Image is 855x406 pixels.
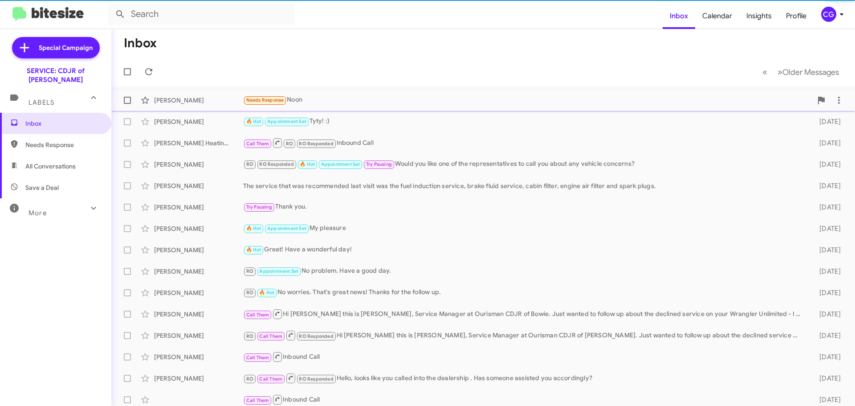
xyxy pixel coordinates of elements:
[805,117,848,126] div: [DATE]
[805,246,848,254] div: [DATE]
[243,373,805,384] div: Hello, looks like you called into the dealership . Has someone assisted you accordingly?
[243,266,805,276] div: No problem. Have a good day.
[246,398,269,403] span: Call Them
[28,98,54,107] span: Labels
[821,7,836,22] div: CG
[246,312,269,318] span: Call Them
[246,247,261,253] span: 🔥 Hot
[805,224,848,233] div: [DATE]
[243,116,805,127] div: Tyty! :)
[259,290,274,295] span: 🔥 Hot
[805,181,848,190] div: [DATE]
[243,202,805,212] div: Thank you.
[154,310,243,319] div: [PERSON_NAME]
[25,183,59,192] span: Save a Deal
[243,287,805,298] div: No worries. That's great news! Thanks for the follow up.
[243,308,805,320] div: Hi [PERSON_NAME] this is [PERSON_NAME], Service Manager at Ourisman CDJR of Bowie. Just wanted to...
[772,63,844,81] button: Next
[321,161,360,167] span: Appointment Set
[246,161,253,167] span: RO
[366,161,392,167] span: Try Pausing
[259,333,282,339] span: Call Them
[805,374,848,383] div: [DATE]
[805,203,848,212] div: [DATE]
[12,37,100,58] a: Special Campaign
[805,353,848,361] div: [DATE]
[267,119,306,124] span: Appointment Set
[739,3,779,29] a: Insights
[154,288,243,297] div: [PERSON_NAME]
[25,119,101,128] span: Inbox
[805,139,848,148] div: [DATE]
[246,376,253,382] span: RO
[778,66,782,78] span: »
[108,4,295,25] input: Search
[154,160,243,169] div: [PERSON_NAME]
[243,330,805,341] div: Hi [PERSON_NAME] this is [PERSON_NAME], Service Manager at Ourisman CDJR of [PERSON_NAME]. Just w...
[805,310,848,319] div: [DATE]
[243,351,805,362] div: Inbound Call
[25,140,101,149] span: Needs Response
[243,223,805,234] div: My pleasure
[757,63,844,81] nav: Page navigation example
[779,3,814,29] a: Profile
[805,288,848,297] div: [DATE]
[259,376,282,382] span: Call Them
[246,290,253,295] span: RO
[300,161,315,167] span: 🔥 Hot
[154,224,243,233] div: [PERSON_NAME]
[286,141,293,147] span: RO
[782,67,839,77] span: Older Messages
[154,331,243,340] div: [PERSON_NAME]
[814,7,845,22] button: CG
[246,141,269,147] span: Call Them
[28,209,47,217] span: More
[154,353,243,361] div: [PERSON_NAME]
[299,376,333,382] span: RO Responded
[757,63,773,81] button: Previous
[246,119,261,124] span: 🔥 Hot
[259,161,293,167] span: RO Responded
[805,267,848,276] div: [DATE]
[25,162,76,171] span: All Conversations
[154,117,243,126] div: [PERSON_NAME]
[243,394,805,405] div: Inbound Call
[805,160,848,169] div: [DATE]
[246,226,261,231] span: 🔥 Hot
[246,268,253,274] span: RO
[267,226,306,231] span: Appointment Set
[695,3,739,29] a: Calendar
[243,95,812,105] div: Noon
[246,333,253,339] span: RO
[243,159,805,169] div: Would you like one of the representatives to call you about any vehicle concerns?
[246,204,272,210] span: Try Pausing
[762,66,767,78] span: «
[154,96,243,105] div: [PERSON_NAME]
[246,97,284,103] span: Needs Response
[154,267,243,276] div: [PERSON_NAME]
[124,36,157,50] h1: Inbox
[243,181,805,190] div: The service that was recommended last visit was the fuel induction service, brake fluid service, ...
[246,355,269,361] span: Call Them
[663,3,695,29] a: Inbox
[243,245,805,255] div: Great! Have a wonderful day!
[805,395,848,404] div: [DATE]
[299,141,333,147] span: RO Responded
[243,137,805,148] div: Inbound Call
[154,139,243,148] div: [PERSON_NAME] Heating And Air
[154,181,243,190] div: [PERSON_NAME]
[154,203,243,212] div: [PERSON_NAME]
[154,246,243,254] div: [PERSON_NAME]
[259,268,298,274] span: Appointment Set
[805,331,848,340] div: [DATE]
[39,43,93,52] span: Special Campaign
[154,374,243,383] div: [PERSON_NAME]
[299,333,333,339] span: RO Responded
